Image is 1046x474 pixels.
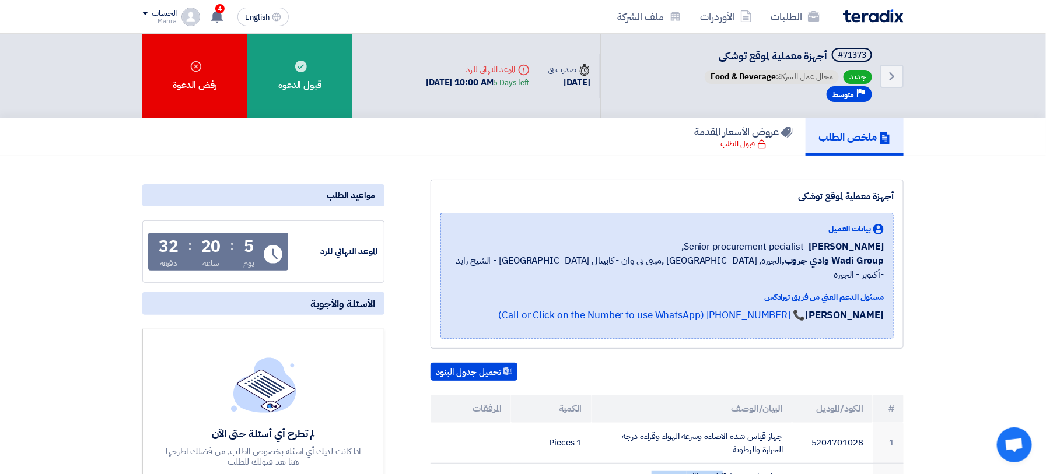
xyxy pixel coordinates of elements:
[592,395,793,423] th: البيان/الوصف
[818,130,891,143] h5: ملخص الطلب
[426,64,529,76] div: الموعد النهائي للرد
[142,34,247,118] div: رفض الدعوة
[711,71,776,83] span: Food & Beverage
[844,70,872,84] span: جديد
[215,4,225,13] span: 4
[843,9,904,23] img: Teradix logo
[243,257,254,269] div: يوم
[244,238,254,255] div: 5
[806,118,904,156] a: ملخص الطلب
[245,13,270,22] span: English
[440,189,894,203] div: أجهزة معملية لموقع توشكى
[202,257,219,269] div: ساعة
[873,395,904,423] th: #
[809,240,884,254] span: [PERSON_NAME]
[450,291,884,303] div: مسئول الدعم الفني من فريق تيرادكس
[291,245,378,258] div: الموعد النهائي للرد
[450,254,884,282] span: الجيزة, [GEOGRAPHIC_DATA] ,مبنى بى وان - كابيتال [GEOGRAPHIC_DATA] - الشيخ زايد -أكتوبر - الجيزه
[792,395,873,423] th: الكود/الموديل
[142,184,384,206] div: مواعيد الطلب
[608,3,691,30] a: ملف الشركة
[431,363,517,381] button: تحميل جدول البنود
[152,9,177,19] div: الحساب
[828,223,871,235] span: بيانات العميل
[511,395,592,423] th: الكمية
[498,308,805,322] a: 📞 [PHONE_NUMBER] (Call or Click on the Number to use WhatsApp)
[720,138,767,150] div: قبول الطلب
[247,34,352,118] div: قبول الدعوه
[188,235,192,256] div: :
[548,64,590,76] div: صدرت في
[548,76,590,89] div: [DATE]
[997,427,1032,462] a: Open chat
[782,254,884,268] b: Wadi Group وادي جروب,
[230,235,234,256] div: :
[231,357,296,412] img: empty_state_list.svg
[838,51,866,59] div: #71373
[694,125,793,138] h5: عروض الأسعار المقدمة
[181,8,200,26] img: profile_test.png
[792,423,873,464] td: 5204701028
[702,48,874,64] h5: أجهزة معملية لموقع توشكى
[159,238,179,255] div: 32
[681,118,806,156] a: عروض الأسعار المقدمة قبول الطلب
[805,308,884,322] strong: [PERSON_NAME]
[705,70,839,84] span: مجال عمل الشركة:
[494,77,530,89] div: 5 Days left
[431,395,511,423] th: المرفقات
[426,76,529,89] div: [DATE] 10:00 AM
[201,238,221,255] div: 20
[761,3,829,30] a: الطلبات
[691,3,761,30] a: الأوردرات
[873,423,904,464] td: 1
[681,240,804,254] span: Senior procurement pecialist,
[165,446,363,467] div: اذا كانت لديك أي اسئلة بخصوص الطلب, من فضلك اطرحها هنا بعد قبولك للطلب
[165,427,363,440] div: لم تطرح أي أسئلة حتى الآن
[160,257,178,269] div: دقيقة
[592,423,793,464] td: جهاز قياس شدة الاضاءة وسرعة الهواء وقراءة درجة الحرارة والرطوبة
[237,8,289,26] button: English
[719,48,827,64] span: أجهزة معملية لموقع توشكى
[142,18,177,24] div: Marina
[832,89,854,100] span: متوسط
[511,423,592,464] td: 1 Pieces
[310,297,375,310] span: الأسئلة والأجوبة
